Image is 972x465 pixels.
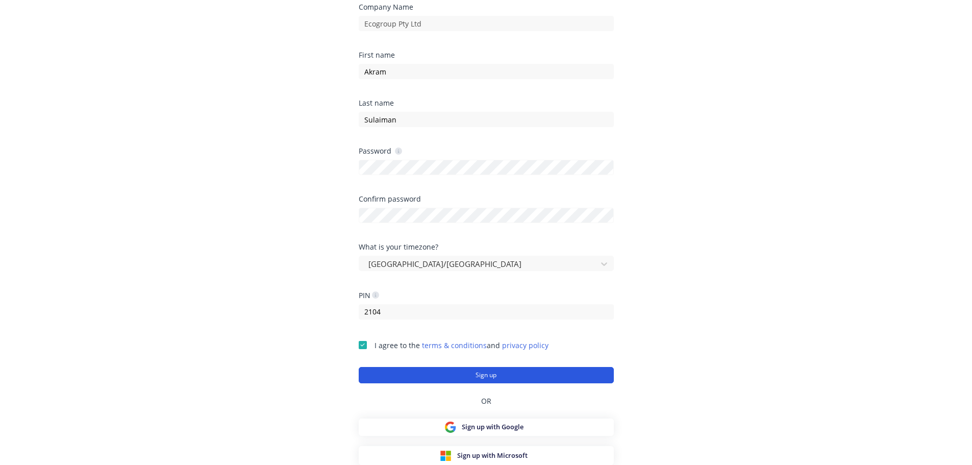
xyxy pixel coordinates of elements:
[457,451,528,460] span: Sign up with Microsoft
[375,340,549,350] span: I agree to the and
[359,52,614,59] div: First name
[359,383,614,419] div: OR
[359,367,614,383] button: Sign up
[359,4,614,11] div: Company Name
[422,340,487,350] a: terms & conditions
[359,446,614,465] button: Sign up with Microsoft
[502,340,549,350] a: privacy policy
[359,146,402,156] div: Password
[462,422,524,432] span: Sign up with Google
[359,290,379,300] div: PIN
[359,195,614,203] div: Confirm password
[359,100,614,107] div: Last name
[359,243,614,251] div: What is your timezone?
[359,419,614,436] button: Sign up with Google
